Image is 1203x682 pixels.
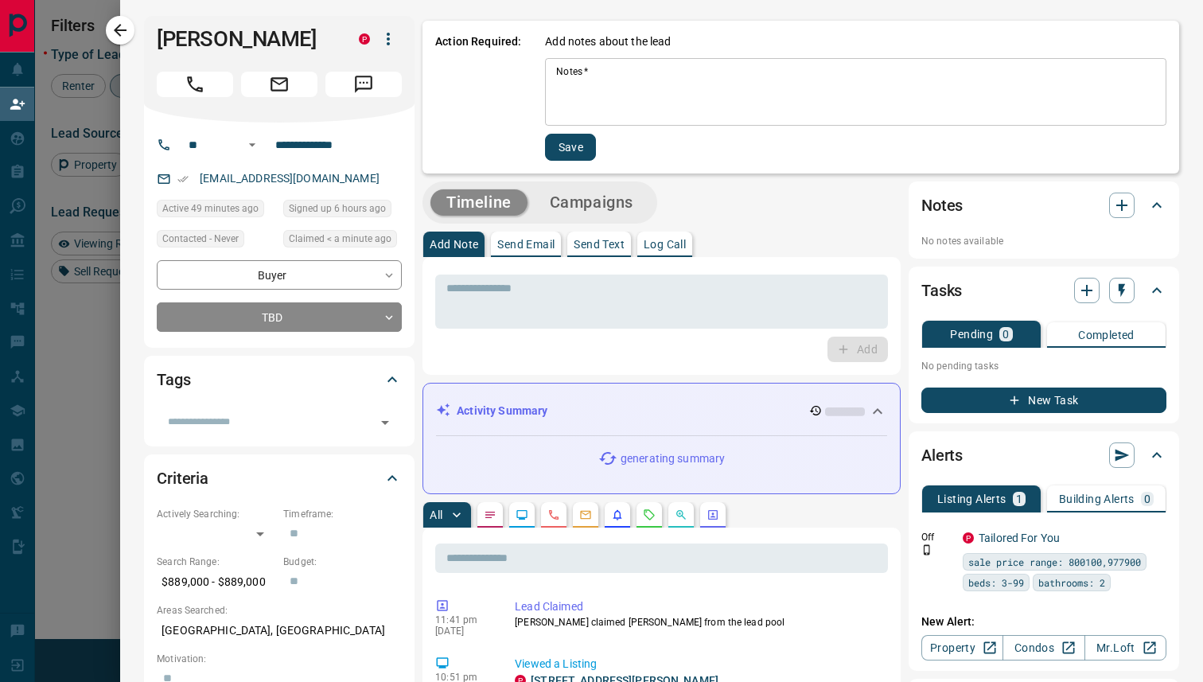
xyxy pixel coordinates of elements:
p: generating summary [621,450,725,467]
a: Condos [1002,635,1084,661]
p: [DATE] [435,625,491,637]
div: Tasks [921,271,1166,310]
a: [EMAIL_ADDRESS][DOMAIN_NAME] [200,172,380,185]
div: Sun Sep 14 2025 [283,230,402,252]
p: All [430,509,442,520]
div: Tags [157,360,402,399]
p: Listing Alerts [937,493,1006,505]
svg: Listing Alerts [611,509,624,521]
span: Active 49 minutes ago [162,201,259,216]
span: bathrooms: 2 [1038,575,1105,590]
a: Mr.Loft [1084,635,1166,661]
p: 11:41 pm [435,614,491,625]
p: New Alert: [921,614,1166,630]
span: Call [157,72,233,97]
svg: Lead Browsing Activity [516,509,528,521]
p: Timeframe: [283,507,402,521]
svg: Notes [484,509,496,521]
button: Open [243,135,262,154]
div: Sun Sep 14 2025 [283,200,402,222]
p: Activity Summary [457,403,547,419]
svg: Requests [643,509,656,521]
p: Motivation: [157,652,402,666]
p: Budget: [283,555,402,569]
div: Alerts [921,436,1166,474]
h2: Criteria [157,466,208,491]
p: Off [921,530,953,544]
p: Areas Searched: [157,603,402,618]
span: Signed up 6 hours ago [289,201,386,216]
button: Timeline [430,189,528,216]
p: Add notes about the lead [545,33,671,50]
span: Email [241,72,317,97]
p: Log Call [644,239,686,250]
p: Viewed a Listing [515,656,882,672]
p: 0 [1002,329,1009,340]
p: Pending [950,329,993,340]
span: sale price range: 800100,977900 [968,554,1141,570]
h2: Notes [921,193,963,218]
svg: Agent Actions [707,509,719,521]
div: Notes [921,186,1166,224]
p: No notes available [921,234,1166,248]
p: Add Note [430,239,478,250]
p: [PERSON_NAME] claimed [PERSON_NAME] from the lead pool [515,615,882,629]
div: property.ca [963,532,974,544]
svg: Calls [547,509,560,521]
p: Search Range: [157,555,275,569]
div: TBD [157,302,402,332]
p: Lead Claimed [515,598,882,615]
span: Contacted - Never [162,231,239,247]
p: Send Text [574,239,625,250]
p: [GEOGRAPHIC_DATA], [GEOGRAPHIC_DATA] [157,618,402,644]
svg: Email Verified [177,173,189,185]
span: Claimed < a minute ago [289,231,391,247]
span: Message [325,72,402,97]
button: Open [374,411,396,434]
p: Completed [1078,329,1135,341]
svg: Opportunities [675,509,687,521]
div: Sun Sep 14 2025 [157,200,275,222]
button: New Task [921,388,1166,413]
h2: Tags [157,367,190,392]
p: 0 [1144,493,1150,505]
h2: Tasks [921,278,962,303]
p: Actively Searching: [157,507,275,521]
div: Buyer [157,260,402,290]
h1: [PERSON_NAME] [157,26,335,52]
p: $889,000 - $889,000 [157,569,275,595]
p: Building Alerts [1059,493,1135,505]
div: Activity Summary [436,396,887,426]
p: No pending tasks [921,354,1166,378]
button: Save [545,134,596,161]
a: Tailored For You [979,532,1060,544]
button: Campaigns [534,189,649,216]
p: Send Email [497,239,555,250]
p: Action Required: [435,33,521,161]
svg: Emails [579,509,592,521]
h2: Alerts [921,442,963,468]
span: beds: 3-99 [968,575,1024,590]
div: Criteria [157,459,402,497]
div: property.ca [359,33,370,45]
a: Property [921,635,1003,661]
svg: Push Notification Only [921,544,932,555]
p: 1 [1016,493,1022,505]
